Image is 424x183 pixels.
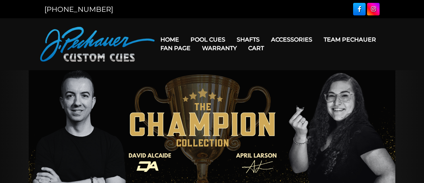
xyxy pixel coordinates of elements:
a: Pool Cues [185,30,231,49]
a: Team Pechauer [318,30,382,49]
a: [PHONE_NUMBER] [44,5,113,14]
a: Cart [242,39,270,57]
img: Pechauer Custom Cues [40,27,155,62]
a: Shafts [231,30,265,49]
a: Home [155,30,185,49]
a: Accessories [265,30,318,49]
a: Warranty [196,39,242,57]
a: Fan Page [155,39,196,57]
